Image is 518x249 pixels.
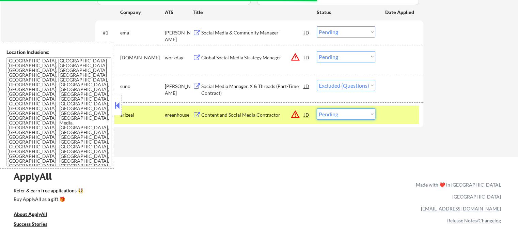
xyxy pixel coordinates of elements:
div: JD [303,108,310,121]
button: warning_amber [291,52,300,62]
div: suno [120,83,165,90]
u: About ApplyAll [14,211,47,217]
div: [PERSON_NAME] [165,83,193,96]
div: ema [120,29,165,36]
div: [DOMAIN_NAME] [120,54,165,61]
div: greenhouse [165,112,193,118]
div: Date Applied [385,9,415,16]
a: [EMAIL_ADDRESS][DOMAIN_NAME] [421,206,501,211]
button: warning_amber [291,109,300,119]
div: Social Media Manager, X & Threads (Part-Time Contract) [201,83,304,96]
a: Success Stories [14,220,57,229]
div: Social Media & Community Manager [201,29,304,36]
div: Title [193,9,310,16]
div: [PERSON_NAME] [165,29,193,43]
u: Success Stories [14,221,47,227]
div: Company [120,9,165,16]
a: Refer & earn free applications 👯‍♀️ [14,188,273,195]
div: workday [165,54,193,61]
div: #1 [103,29,115,36]
div: Buy ApplyAll as a gift 🎁 [14,197,82,202]
a: Buy ApplyAll as a gift 🎁 [14,195,82,204]
div: Location Inclusions: [6,49,111,56]
div: ApplyAll [14,171,60,182]
div: JD [303,26,310,39]
div: arizeai [120,112,165,118]
div: ATS [165,9,193,16]
div: JD [303,80,310,92]
div: Content and Social Media Contractor [201,112,304,118]
a: About ApplyAll [14,210,57,219]
div: Global Social Media Strategy Manager [201,54,304,61]
div: Status [317,6,375,18]
div: JD [303,51,310,63]
div: Made with ❤️ in [GEOGRAPHIC_DATA], [GEOGRAPHIC_DATA] [413,179,501,203]
a: Release Notes/Changelog [447,218,501,223]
